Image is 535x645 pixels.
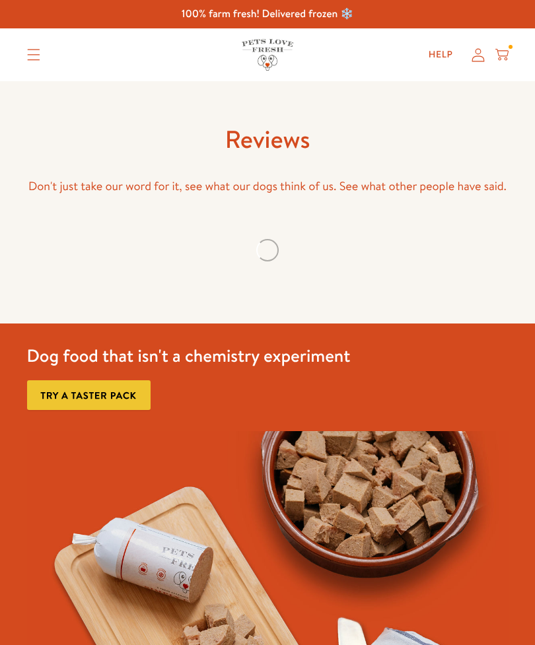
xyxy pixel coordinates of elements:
[27,176,509,197] p: Don't just take our word for it, see what our dogs think of us. See what other people have said.
[27,123,509,155] h1: Reviews
[27,380,151,410] a: Try a taster pack
[27,345,351,367] h3: Dog food that isn't a chemistry experiment
[242,39,293,70] img: Pets Love Fresh
[17,38,51,71] summary: Translation missing: en.sections.header.menu
[418,42,464,68] a: Help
